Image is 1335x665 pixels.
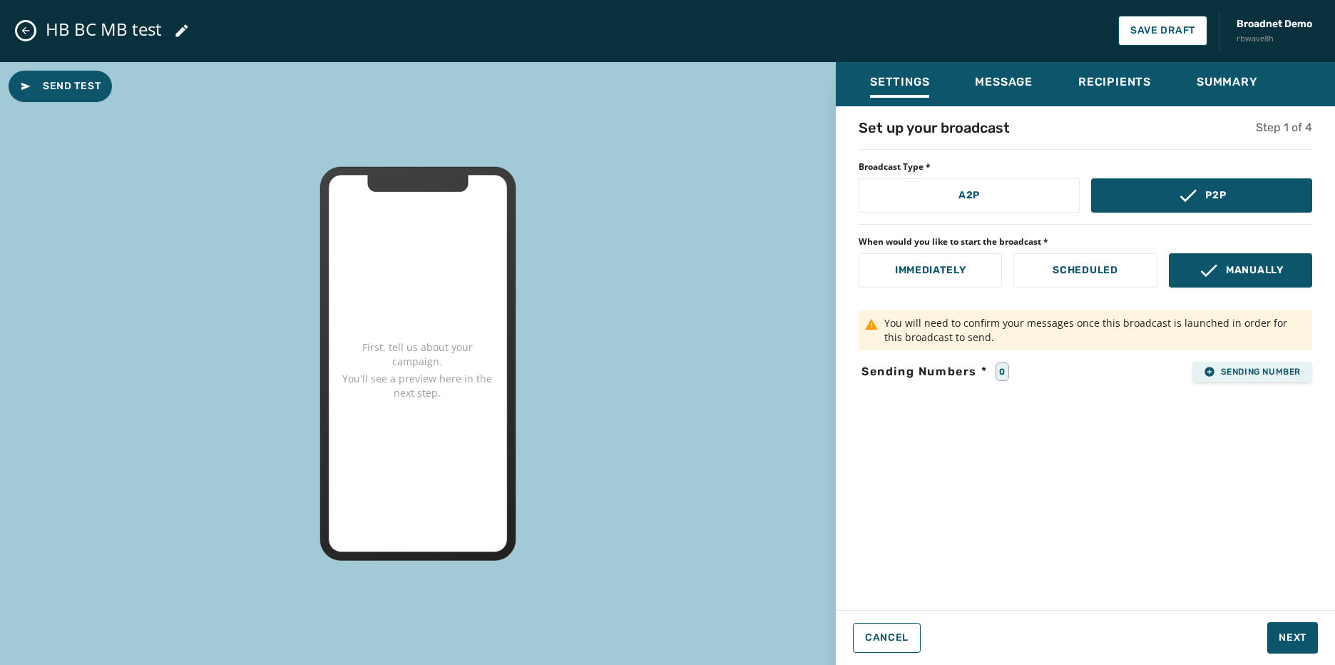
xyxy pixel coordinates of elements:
[1237,17,1312,31] span: Broadnet Demo
[1013,253,1157,288] button: Scheduled
[1267,622,1318,654] button: Next
[865,632,909,644] span: Cancel
[1256,119,1312,136] h5: Step 1 of 4
[859,178,1080,213] button: A2P
[853,623,921,653] button: Cancel
[1091,178,1312,213] button: P2P
[963,68,1044,101] button: Message
[859,236,1312,248] span: When would you like to start the broadcast *
[996,362,1009,381] div: 0
[1053,263,1117,278] p: Scheduled
[1130,25,1195,36] span: Save Draft
[1118,16,1207,46] button: Save Draft
[884,316,1306,345] span: You will need to confirm your messages once this broadcast is launched in order for this broadcas...
[859,118,1010,138] h4: Set up your broadcast
[1205,188,1226,203] p: P2P
[859,68,941,101] button: Settings
[1067,68,1162,101] button: Recipients
[1197,75,1258,89] span: Summary
[958,188,980,203] p: A2P
[1237,33,1312,45] span: rbwave8h
[1204,366,1301,377] span: Sending Number
[1226,263,1284,278] p: Manually
[975,75,1033,89] span: Message
[1192,362,1312,382] button: Sending Number
[1169,253,1312,288] button: Manually
[1078,75,1151,89] span: Recipients
[337,340,498,369] p: First, tell us about your campaign.
[337,372,498,400] p: You'll see a preview here in the next step.
[1279,631,1306,645] span: Next
[859,253,1002,288] button: Immediately
[895,263,966,278] p: Immediately
[859,363,990,380] span: Sending Numbers *
[870,75,929,89] span: Settings
[859,161,1312,173] span: Broadcast Type *
[1185,68,1269,101] button: Summary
